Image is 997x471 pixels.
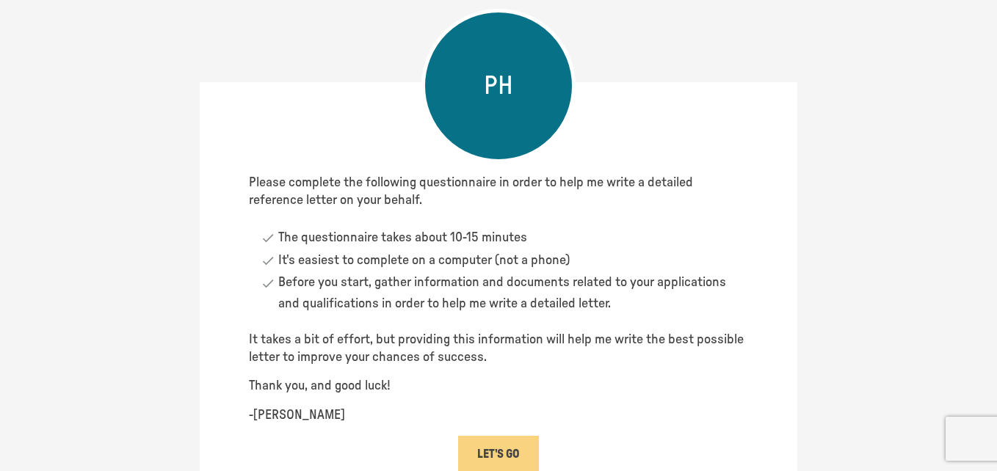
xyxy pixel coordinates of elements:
p: PH [484,70,513,103]
p: It's easiest to complete on a computer (not a phone) [278,250,570,271]
p: Thank you, and good luck! [249,378,747,395]
p: It takes a bit of effort, but providing this information will help me write the best possible let... [249,332,747,366]
p: - [PERSON_NAME] [249,407,747,424]
p: Please complete the following questionnaire in order to help me write a detailed reference letter... [249,175,747,209]
p: The questionnaire takes about 10-15 minutes [278,227,527,249]
p: Before you start, gather information and documents related to your applications and qualification... [278,272,736,315]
